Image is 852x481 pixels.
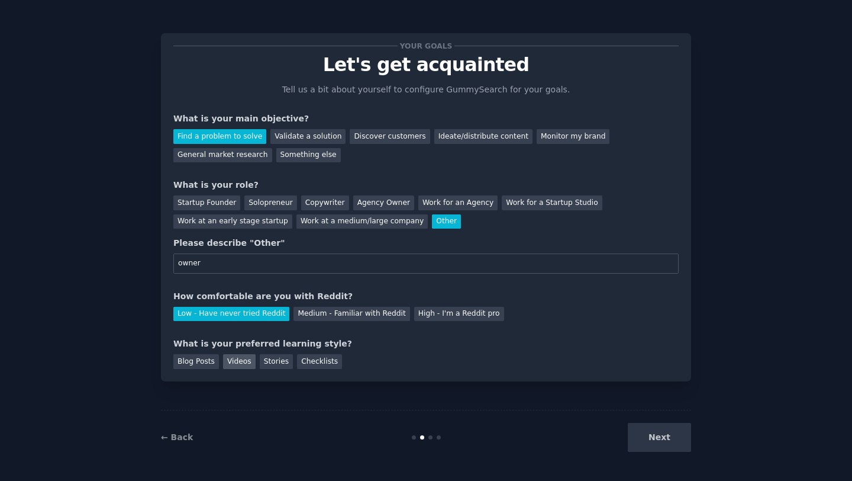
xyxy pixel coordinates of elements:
div: Work for a Startup Studio [502,195,602,210]
div: Please describe "Other" [173,237,679,249]
div: Work at a medium/large company [296,214,428,229]
div: Low - Have never tried Reddit [173,307,289,322]
div: Monitor my brand [537,129,609,144]
div: Blog Posts [173,354,219,369]
div: Ideate/distribute content [434,129,532,144]
div: Copywriter [301,195,349,210]
div: What is your preferred learning style? [173,338,679,350]
div: High - I'm a Reddit pro [414,307,504,322]
div: Agency Owner [353,195,414,210]
div: Work at an early stage startup [173,214,292,229]
div: Find a problem to solve [173,129,266,144]
div: How comfortable are you with Reddit? [173,290,679,303]
div: What is your main objective? [173,113,679,125]
div: Work for an Agency [418,195,498,210]
div: Other [432,214,461,229]
span: Your goals [398,40,454,52]
div: Solopreneur [244,195,296,210]
p: Tell us a bit about yourself to configure GummySearch for your goals. [277,84,575,96]
input: Your role [173,254,679,274]
a: ← Back [161,432,193,442]
div: What is your role? [173,179,679,191]
div: Discover customers [350,129,430,144]
p: Let's get acquainted [173,54,679,75]
div: Something else [276,148,341,163]
div: Checklists [297,354,342,369]
div: Stories [260,354,293,369]
div: Medium - Familiar with Reddit [293,307,409,322]
div: General market research [173,148,272,163]
div: Videos [223,354,256,369]
div: Validate a solution [270,129,346,144]
div: Startup Founder [173,195,240,210]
